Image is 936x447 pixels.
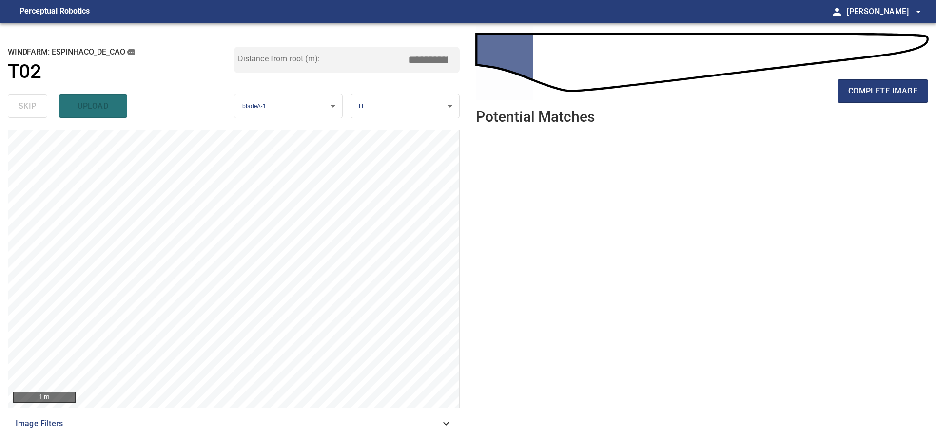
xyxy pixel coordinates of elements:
[847,5,924,19] span: [PERSON_NAME]
[8,47,234,57] h2: windfarm: Espinhaco_de_Cao
[8,60,234,83] a: T02
[8,412,460,435] div: Image Filters
[359,103,365,110] span: LE
[843,2,924,21] button: [PERSON_NAME]
[831,6,843,18] span: person
[913,6,924,18] span: arrow_drop_down
[16,418,440,429] span: Image Filters
[234,94,343,119] div: bladeA-1
[476,109,595,125] h2: Potential Matches
[838,79,928,103] button: complete image
[242,103,266,110] span: bladeA-1
[238,55,320,63] label: Distance from root (m):
[125,47,136,57] button: copy message details
[848,84,917,98] span: complete image
[8,60,41,83] h1: T02
[351,94,459,119] div: LE
[19,4,90,19] figcaption: Perceptual Robotics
